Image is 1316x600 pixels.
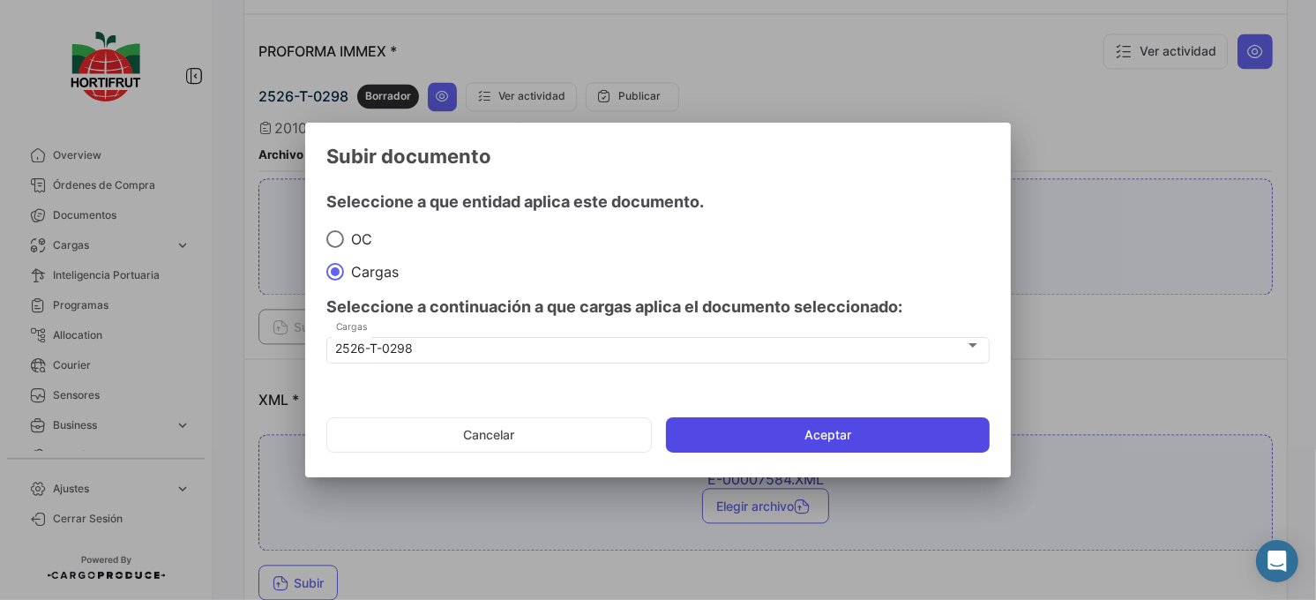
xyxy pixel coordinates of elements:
mat-select-trigger: 2526-T-0298 [336,341,414,356]
button: Cancelar [326,417,652,453]
button: Aceptar [666,417,990,453]
div: Abrir Intercom Messenger [1256,540,1298,582]
h4: Seleccione a continuación a que cargas aplica el documento seleccionado: [326,295,990,319]
h4: Seleccione a que entidad aplica este documento. [326,190,990,214]
span: OC [344,230,372,248]
span: Cargas [344,263,399,281]
h3: Subir documento [326,144,990,169]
